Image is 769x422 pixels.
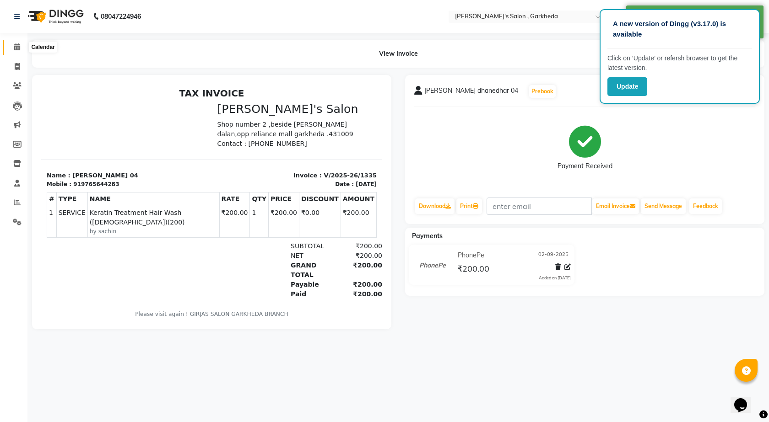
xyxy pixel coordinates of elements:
[49,124,176,143] span: Keratin Treatment Hair Wash ([DEMOGRAPHIC_DATA])(200)
[29,42,57,53] div: Calendar
[176,18,336,32] h3: [PERSON_NAME]'s Salon
[244,157,292,167] div: SUBTOTAL
[227,108,258,122] th: PRICE
[412,232,443,240] span: Payments
[415,198,455,214] a: Download
[46,108,178,122] th: NAME
[49,143,176,151] small: by sachin
[178,108,209,122] th: RATE
[176,87,336,96] p: Invoice : V/2025-26/1335
[101,4,141,29] b: 08047224946
[529,85,556,98] button: Prebook
[314,96,336,104] div: [DATE]
[176,36,336,55] p: Shop number 2 ,beside [PERSON_NAME] dalan,opp reliance mall garkheda .431009
[592,198,639,214] button: Email Invoice
[15,122,46,153] td: SERVICE
[5,96,30,104] div: Mobile :
[5,226,336,234] p: Please visit again ! GIRJAS SALON GARKHEDA BRANCH
[292,205,341,215] div: ₹200.00
[689,198,722,214] a: Feedback
[558,161,612,171] div: Payment Received
[258,122,299,153] td: ₹0.00
[731,385,760,413] iframe: chat widget
[456,198,482,214] a: Print
[299,122,335,153] td: ₹200.00
[32,96,78,104] div: 919765644283
[244,205,292,215] div: Paid
[641,198,686,214] button: Send Message
[227,122,258,153] td: ₹200.00
[209,122,227,153] td: 1
[607,77,647,96] button: Update
[457,263,489,276] span: ₹200.00
[244,196,292,205] div: Payable
[607,53,752,73] p: Click on ‘Update’ or refersh browser to get the latest version.
[32,40,764,68] div: View Invoice
[292,196,341,205] div: ₹200.00
[613,19,747,39] p: A new version of Dingg (v3.17.0) is available
[244,167,292,176] div: NET
[538,251,569,260] span: 02-09-2025
[292,167,341,176] div: ₹200.00
[6,122,16,153] td: 1
[15,108,46,122] th: TYPE
[6,108,16,122] th: #
[244,176,292,196] div: GRAND TOTAL
[487,198,592,215] input: enter email
[23,4,86,29] img: logo
[294,96,313,104] div: Date :
[209,108,227,122] th: QTY
[5,4,336,15] h2: TAX INVOICE
[5,87,165,96] p: Name : [PERSON_NAME] 04
[292,157,341,167] div: ₹200.00
[299,108,335,122] th: AMOUNT
[178,122,209,153] td: ₹200.00
[458,251,484,260] span: PhonePe
[292,176,341,196] div: ₹200.00
[176,55,336,64] p: Contact : [PHONE_NUMBER]
[539,275,571,281] div: Added on [DATE]
[424,86,518,99] span: [PERSON_NAME] dhanedhar 04
[258,108,299,122] th: DISCOUNT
